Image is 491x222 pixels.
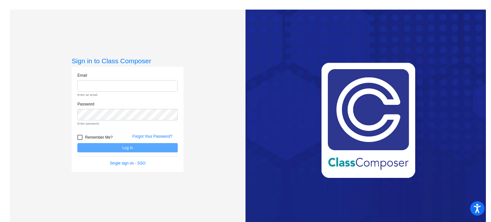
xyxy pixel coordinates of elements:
[110,161,145,165] a: Single sign on - SSO
[85,134,113,141] span: Remember Me?
[72,57,183,65] h3: Sign in to Class Composer
[132,134,172,139] a: Forgot Your Password?
[77,143,178,152] button: Log In
[77,101,94,107] label: Password
[77,93,178,97] small: Enter an email.
[77,73,87,78] label: Email
[77,121,178,126] small: Enter password.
